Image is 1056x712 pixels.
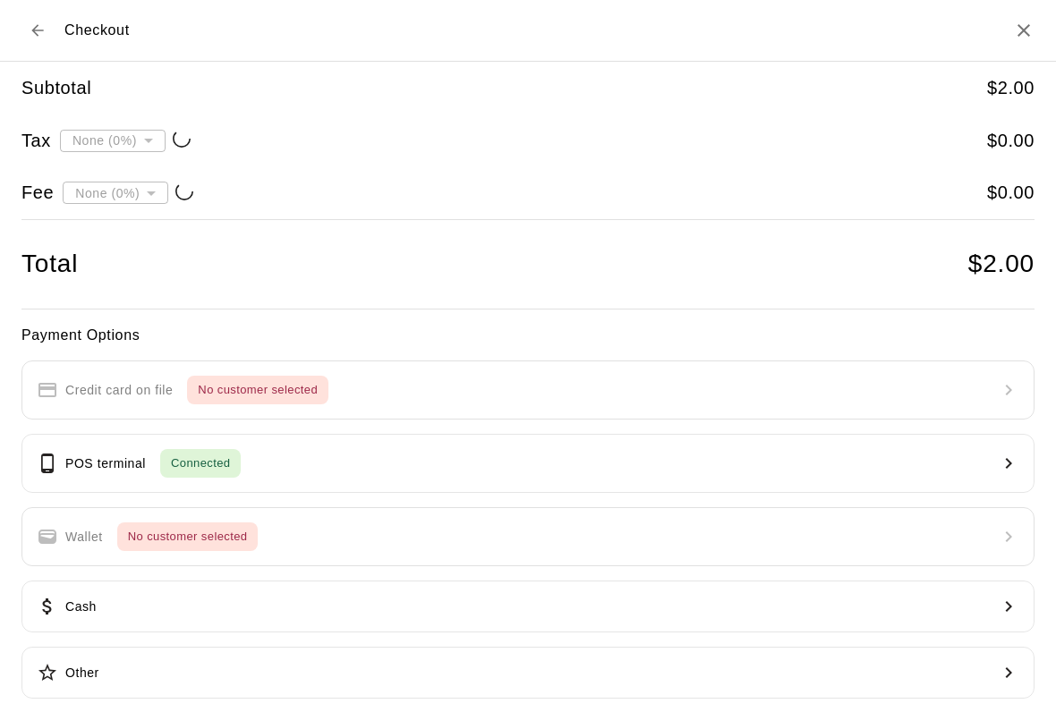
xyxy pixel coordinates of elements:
button: POS terminalConnected [21,434,1035,493]
div: None (0%) [60,123,166,157]
h5: Subtotal [21,76,91,100]
p: Other [65,664,99,682]
span: Connected [160,453,241,474]
h5: $ 2.00 [987,76,1035,100]
h4: Total [21,249,78,280]
div: None (0%) [63,176,168,209]
p: Cash [65,598,97,616]
div: Checkout [21,14,130,47]
button: Other [21,647,1035,699]
p: POS terminal [65,454,146,473]
h4: $ 2.00 [968,249,1035,280]
button: Close [1013,20,1035,41]
h5: Fee [21,181,54,205]
h5: $ 0.00 [987,129,1035,153]
h5: $ 0.00 [987,181,1035,205]
h5: Tax [21,129,51,153]
button: Cash [21,581,1035,632]
h6: Payment Options [21,324,1035,347]
button: Back to cart [21,14,54,47]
